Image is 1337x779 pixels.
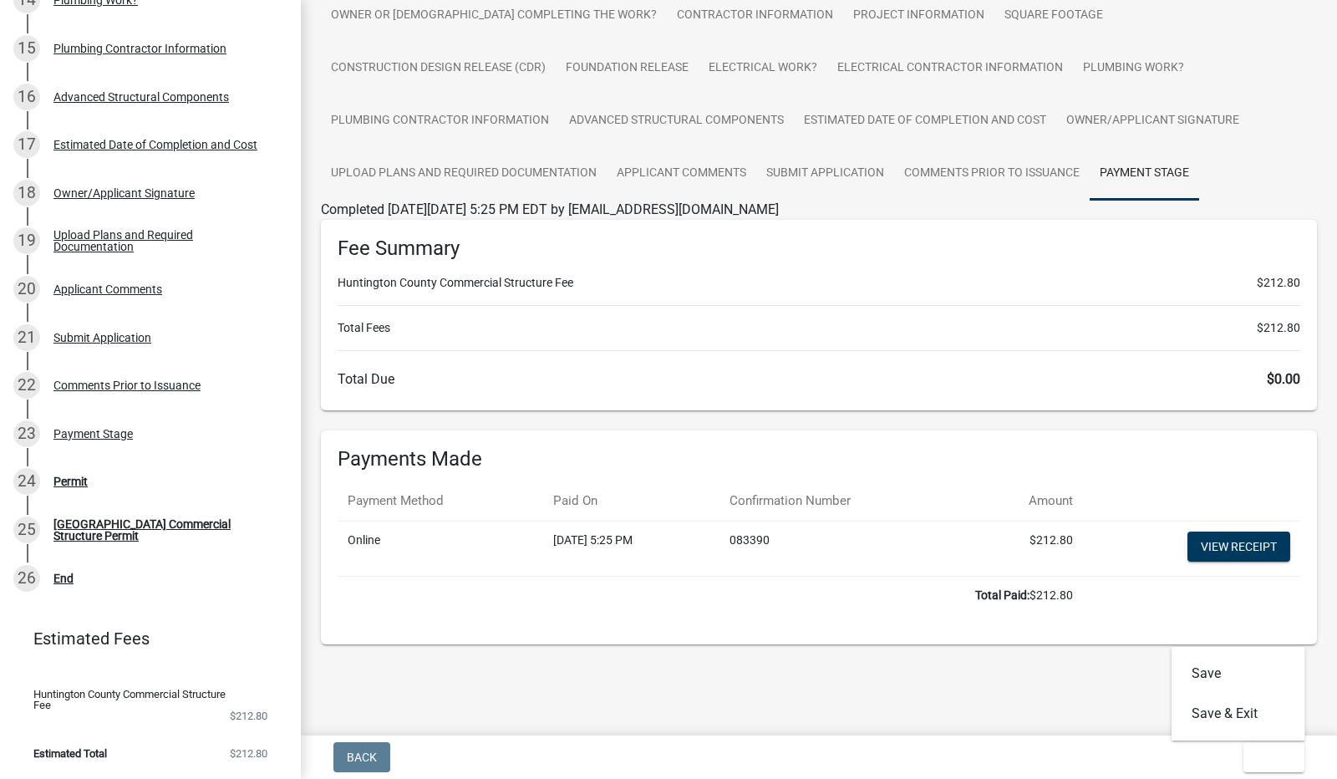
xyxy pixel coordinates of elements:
td: $212.80 [969,521,1083,576]
span: Exit [1257,751,1281,764]
div: End [53,573,74,584]
div: [GEOGRAPHIC_DATA] Commercial Structure Permit [53,518,274,542]
div: Estimated Date of Completion and Cost [53,139,257,150]
a: Payment Stage [1090,147,1199,201]
a: Plumbing Work? [1073,42,1194,95]
button: Exit [1243,742,1304,772]
td: Online [338,521,543,576]
div: Advanced Structural Components [53,91,229,103]
span: Estimated Total [33,748,107,759]
div: 21 [13,324,40,351]
a: Advanced Structural Components [559,94,794,148]
a: Owner/Applicant Signature [1056,94,1249,148]
a: Electrical Contractor Information [827,42,1073,95]
h6: Fee Summary [338,237,1300,261]
a: Estimated Fees [13,622,274,655]
a: Upload Plans and Required Documentation [321,147,607,201]
button: Back [333,742,390,772]
div: 15 [13,35,40,62]
div: Upload Plans and Required Documentation [53,229,274,252]
div: Payment Stage [53,428,133,440]
button: Save & Exit [1172,694,1305,734]
a: Comments Prior to Issuance [894,147,1090,201]
span: Completed [DATE][DATE] 5:25 PM EDT by [EMAIL_ADDRESS][DOMAIN_NAME] [321,201,779,217]
div: Permit [53,476,88,487]
span: $212.80 [1257,274,1300,292]
li: Huntington County Commercial Structure Fee [338,274,1300,292]
div: 17 [13,131,40,158]
td: [DATE] 5:25 PM [543,521,719,576]
div: 24 [13,468,40,495]
td: $212.80 [338,576,1083,614]
td: 083390 [719,521,969,576]
b: Total Paid: [975,588,1029,602]
th: Amount [969,481,1083,521]
div: 22 [13,372,40,399]
div: 26 [13,565,40,592]
h6: Payments Made [338,447,1300,471]
div: Submit Application [53,332,151,344]
div: 18 [13,180,40,206]
span: $212.80 [230,710,267,721]
div: 20 [13,276,40,303]
a: Construction Design Release (CDR) [321,42,556,95]
div: Applicant Comments [53,283,162,295]
li: Total Fees [338,319,1300,337]
div: Owner/Applicant Signature [53,187,195,199]
a: Foundation Release [556,42,699,95]
div: Comments Prior to Issuance [53,379,201,391]
span: $212.80 [230,748,267,759]
div: 25 [13,517,40,543]
span: $0.00 [1267,371,1300,387]
div: Plumbing Contractor Information [53,43,226,54]
th: Confirmation Number [719,481,969,521]
h6: Total Due [338,371,1300,387]
div: 16 [13,84,40,110]
a: Electrical Work? [699,42,827,95]
span: Back [347,751,377,764]
span: $212.80 [1257,319,1300,337]
a: Estimated Date of Completion and Cost [794,94,1056,148]
th: Paid On [543,481,719,521]
a: View receipt [1187,532,1290,562]
a: Plumbing Contractor Information [321,94,559,148]
span: Huntington County Commercial Structure Fee [33,689,241,710]
a: Submit Application [756,147,894,201]
div: 23 [13,420,40,447]
th: Payment Method [338,481,543,521]
div: 19 [13,227,40,254]
div: Exit [1172,647,1305,741]
a: Applicant Comments [607,147,756,201]
button: Save [1172,654,1305,694]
